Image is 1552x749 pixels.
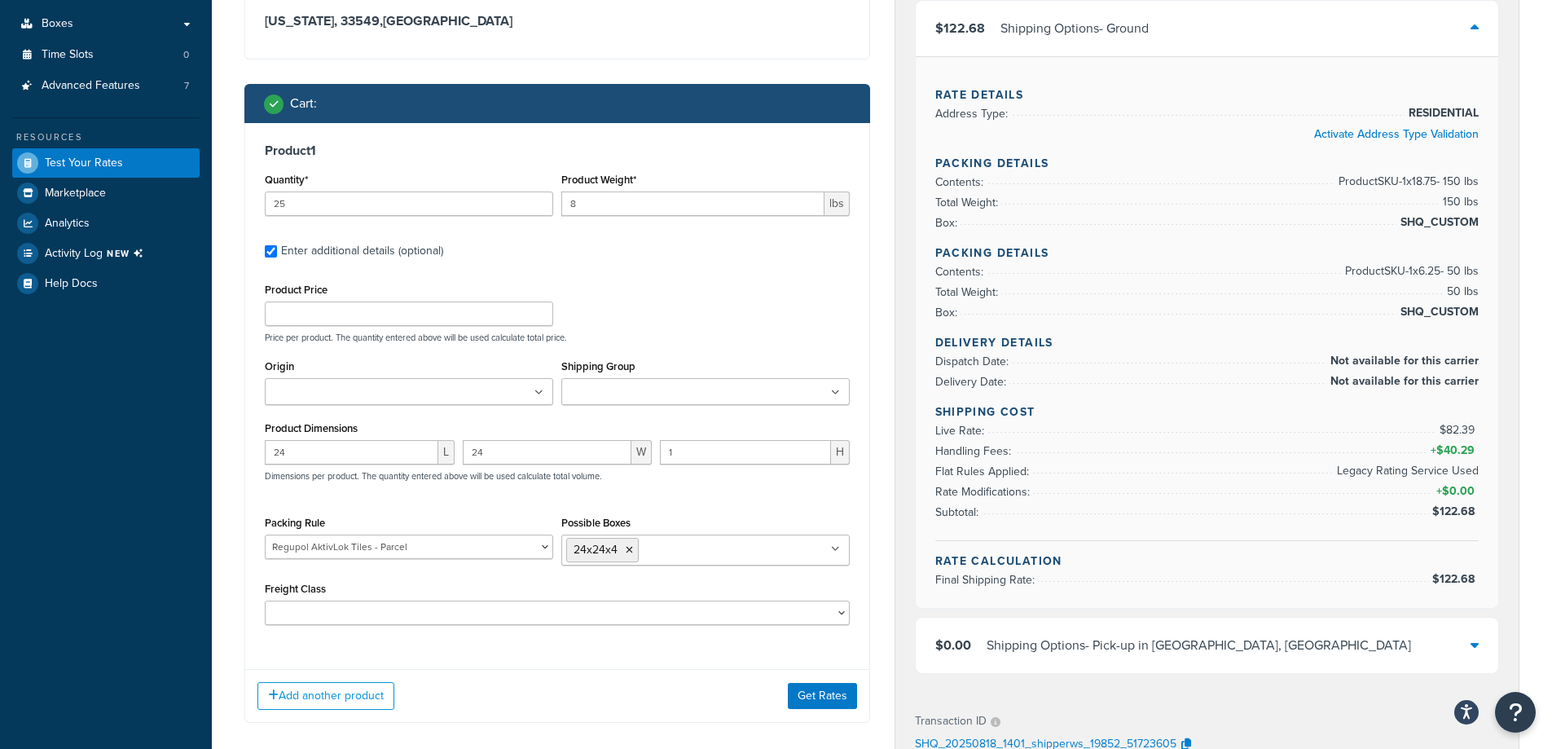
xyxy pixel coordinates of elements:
h4: Rate Details [935,86,1479,104]
label: Product Weight* [561,174,636,186]
span: Live Rate: [935,422,988,439]
span: Analytics [45,217,90,231]
div: Enter additional details (optional) [281,240,443,262]
span: Time Slots [42,48,94,62]
span: $0.00 [1442,482,1479,500]
div: Resources [12,130,200,144]
span: Marketplace [45,187,106,200]
span: $40.29 [1436,442,1479,459]
a: Test Your Rates [12,148,200,178]
span: H [831,440,850,465]
span: Product SKU-1 x 18.75 - 150 lbs [1334,172,1479,192]
span: $0.00 [935,636,971,654]
input: 0.00 [561,192,824,216]
span: 150 lbs [1439,192,1479,212]
span: + [1427,441,1479,460]
label: Possible Boxes [561,517,631,529]
span: Total Weight: [935,194,1002,211]
h4: Shipping Cost [935,403,1479,421]
h4: Rate Calculation [935,553,1479,570]
span: Product SKU-1 x 6.25 - 50 lbs [1341,262,1479,281]
span: Not available for this carrier [1326,351,1479,371]
h3: Product 1 [265,143,850,159]
span: Rate Modifications: [935,483,1034,500]
span: NEW [107,247,150,260]
a: Analytics [12,209,200,238]
span: 0 [183,48,189,62]
li: Advanced Features [12,71,200,101]
span: L [438,440,455,465]
span: + [1433,482,1479,501]
span: SHQ_CUSTOM [1396,302,1479,322]
span: Activity Log [45,243,150,264]
a: Activity LogNEW [12,239,200,268]
label: Product Price [265,284,328,296]
span: Delivery Date: [935,373,1010,390]
h4: Packing Details [935,245,1479,262]
span: $122.68 [1432,503,1479,520]
span: W [631,440,652,465]
span: Not available for this carrier [1326,372,1479,391]
span: Box: [935,304,961,321]
h4: Delivery Details [935,334,1479,351]
label: Shipping Group [561,360,635,372]
label: Quantity* [265,174,308,186]
span: $122.68 [935,19,985,37]
input: Enter additional details (optional) [265,245,277,258]
label: Origin [265,360,294,372]
p: Transaction ID [915,710,987,733]
span: Test Your Rates [45,156,123,170]
span: Advanced Features [42,79,140,93]
a: Activate Address Type Validation [1314,126,1479,143]
span: Handling Fees: [935,443,1015,460]
span: Dispatch Date: [935,353,1013,370]
li: [object Object] [12,239,200,268]
a: Boxes [12,9,200,39]
button: Get Rates [788,683,857,709]
span: 24x24x4 [574,541,618,558]
div: Shipping Options - Ground [1000,17,1149,40]
span: Address Type: [935,105,1012,122]
p: Price per product. The quantity entered above will be used calculate total price. [261,332,854,343]
label: Packing Rule [265,517,325,529]
h3: [US_STATE], 33549 , [GEOGRAPHIC_DATA] [265,13,850,29]
span: Flat Rules Applied: [935,463,1033,480]
h4: Packing Details [935,155,1479,172]
span: Box: [935,214,961,231]
h2: Cart : [290,96,317,111]
span: Contents: [935,263,987,280]
span: lbs [824,192,850,216]
a: Advanced Features7 [12,71,200,101]
span: $122.68 [1432,571,1479,588]
span: $82.39 [1440,421,1479,438]
span: 7 [184,79,189,93]
span: SHQ_CUSTOM [1396,213,1479,232]
a: Time Slots0 [12,40,200,70]
span: RESIDENTIAL [1405,104,1479,123]
p: Dimensions per product. The quantity entered above will be used calculate total volume. [261,470,602,482]
label: Freight Class [265,583,326,595]
input: 0.0 [265,192,553,216]
span: Final Shipping Rate: [935,571,1039,588]
a: Marketplace [12,178,200,208]
span: Help Docs [45,277,98,291]
label: Product Dimensions [265,422,358,434]
span: Legacy Rating Service Used [1333,461,1479,481]
button: Open Resource Center [1495,692,1536,733]
span: Subtotal: [935,504,983,521]
button: Add another product [257,682,394,710]
a: Help Docs [12,269,200,298]
span: Contents: [935,174,987,191]
li: Time Slots [12,40,200,70]
span: Total Weight: [935,284,1002,301]
span: 50 lbs [1443,282,1479,302]
div: Shipping Options - Pick-up in [GEOGRAPHIC_DATA], [GEOGRAPHIC_DATA] [987,634,1411,657]
span: Boxes [42,17,73,31]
